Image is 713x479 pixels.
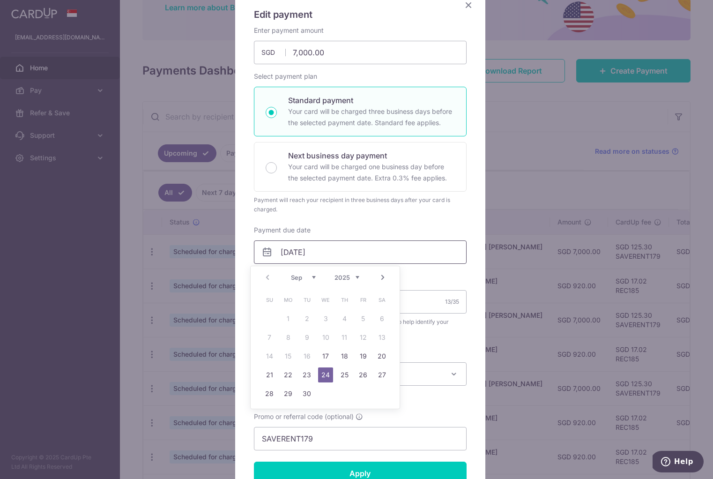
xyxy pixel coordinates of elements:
span: Thursday [337,292,352,307]
label: Payment due date [254,225,311,235]
span: Promo or referral code (optional) [254,412,354,421]
a: 29 [281,386,296,401]
a: 24 [318,367,333,382]
input: DD / MM / YYYY [254,240,467,264]
a: Next [377,272,388,283]
a: 19 [356,349,371,364]
span: Friday [356,292,371,307]
span: Tuesday [299,292,314,307]
h5: Edit payment [254,7,467,22]
a: 27 [374,367,389,382]
a: 18 [337,349,352,364]
a: 25 [337,367,352,382]
a: 23 [299,367,314,382]
a: 17 [318,349,333,364]
iframe: Opens a widget where you can find more information [653,451,704,474]
p: Your card will be charged three business days before the selected payment date. Standard fee appl... [288,106,455,128]
div: 13/35 [445,297,459,307]
span: Monday [281,292,296,307]
label: Enter payment amount [254,26,324,35]
span: Wednesday [318,292,333,307]
p: Next business day payment [288,150,455,161]
p: Your card will be charged one business day before the selected payment date. Extra 0.3% fee applies. [288,161,455,184]
p: Standard payment [288,95,455,106]
a: 21 [262,367,277,382]
span: SGD [261,48,286,57]
a: 22 [281,367,296,382]
a: 26 [356,367,371,382]
a: 28 [262,386,277,401]
a: 30 [299,386,314,401]
span: Saturday [374,292,389,307]
div: Payment will reach your recipient in three business days after your card is charged. [254,195,467,214]
a: 20 [374,349,389,364]
span: Sunday [262,292,277,307]
label: Select payment plan [254,72,317,81]
input: 0.00 [254,41,467,64]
